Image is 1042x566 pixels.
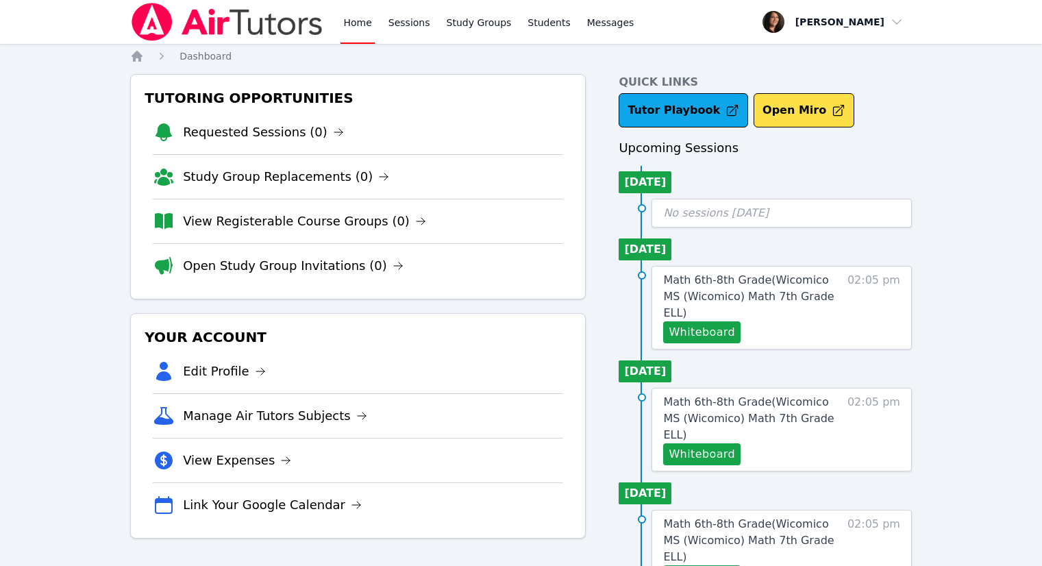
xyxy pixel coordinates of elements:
a: Math 6th-8th Grade(Wicomico MS (Wicomico) Math 7th Grade ELL) [663,516,841,565]
a: Open Study Group Invitations (0) [183,256,404,275]
a: Tutor Playbook [619,93,748,127]
a: Edit Profile [183,362,266,381]
a: Math 6th-8th Grade(Wicomico MS (Wicomico) Math 7th Grade ELL) [663,394,841,443]
a: Manage Air Tutors Subjects [183,406,367,426]
span: Math 6th-8th Grade ( Wicomico MS (Wicomico) Math 7th Grade ELL ) [663,395,834,441]
h3: Tutoring Opportunities [142,86,574,110]
li: [DATE] [619,171,671,193]
li: [DATE] [619,360,671,382]
li: [DATE] [619,482,671,504]
a: View Expenses [183,451,291,470]
a: Study Group Replacements (0) [183,167,389,186]
span: 02:05 pm [847,394,900,465]
h3: Your Account [142,325,574,349]
h3: Upcoming Sessions [619,138,912,158]
span: Messages [587,16,634,29]
a: View Registerable Course Groups (0) [183,212,426,231]
h4: Quick Links [619,74,912,90]
span: Math 6th-8th Grade ( Wicomico MS (Wicomico) Math 7th Grade ELL ) [663,273,834,319]
span: Dashboard [179,51,232,62]
button: Whiteboard [663,443,741,465]
li: [DATE] [619,238,671,260]
img: Air Tutors [130,3,324,41]
a: Link Your Google Calendar [183,495,362,515]
button: Open Miro [754,93,854,127]
span: 02:05 pm [847,272,900,343]
a: Requested Sessions (0) [183,123,344,142]
span: No sessions [DATE] [663,206,769,219]
span: Math 6th-8th Grade ( Wicomico MS (Wicomico) Math 7th Grade ELL ) [663,517,834,563]
nav: Breadcrumb [130,49,912,63]
a: Math 6th-8th Grade(Wicomico MS (Wicomico) Math 7th Grade ELL) [663,272,841,321]
a: Dashboard [179,49,232,63]
button: Whiteboard [663,321,741,343]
